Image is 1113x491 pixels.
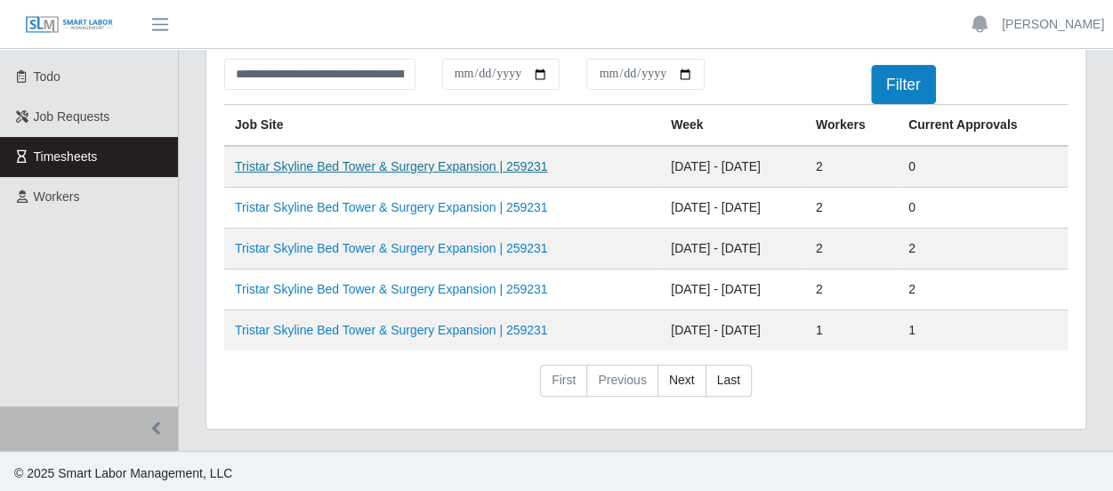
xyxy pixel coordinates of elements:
[235,323,547,337] a: Tristar Skyline Bed Tower & Surgery Expansion | 259231
[14,466,232,480] span: © 2025 Smart Labor Management, LLC
[898,105,1068,147] th: Current Approvals
[34,69,60,84] span: Todo
[657,365,706,397] a: Next
[660,310,805,351] td: [DATE] - [DATE]
[34,149,98,164] span: Timesheets
[224,365,1068,411] nav: pagination
[224,105,660,147] th: job site
[898,310,1068,351] td: 1
[805,310,898,351] td: 1
[660,270,805,310] td: [DATE] - [DATE]
[235,200,547,214] a: Tristar Skyline Bed Tower & Surgery Expansion | 259231
[235,159,547,173] a: Tristar Skyline Bed Tower & Surgery Expansion | 259231
[706,365,752,397] a: Last
[1002,15,1104,34] a: [PERSON_NAME]
[805,188,898,229] td: 2
[805,229,898,270] td: 2
[660,229,805,270] td: [DATE] - [DATE]
[898,188,1068,229] td: 0
[805,270,898,310] td: 2
[805,105,898,147] th: Workers
[871,65,936,104] button: Filter
[805,146,898,188] td: 2
[898,270,1068,310] td: 2
[235,241,547,255] a: Tristar Skyline Bed Tower & Surgery Expansion | 259231
[660,105,805,147] th: Week
[235,282,547,296] a: Tristar Skyline Bed Tower & Surgery Expansion | 259231
[660,146,805,188] td: [DATE] - [DATE]
[898,146,1068,188] td: 0
[25,15,114,35] img: SLM Logo
[660,188,805,229] td: [DATE] - [DATE]
[34,189,80,204] span: Workers
[898,229,1068,270] td: 2
[34,109,110,124] span: Job Requests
